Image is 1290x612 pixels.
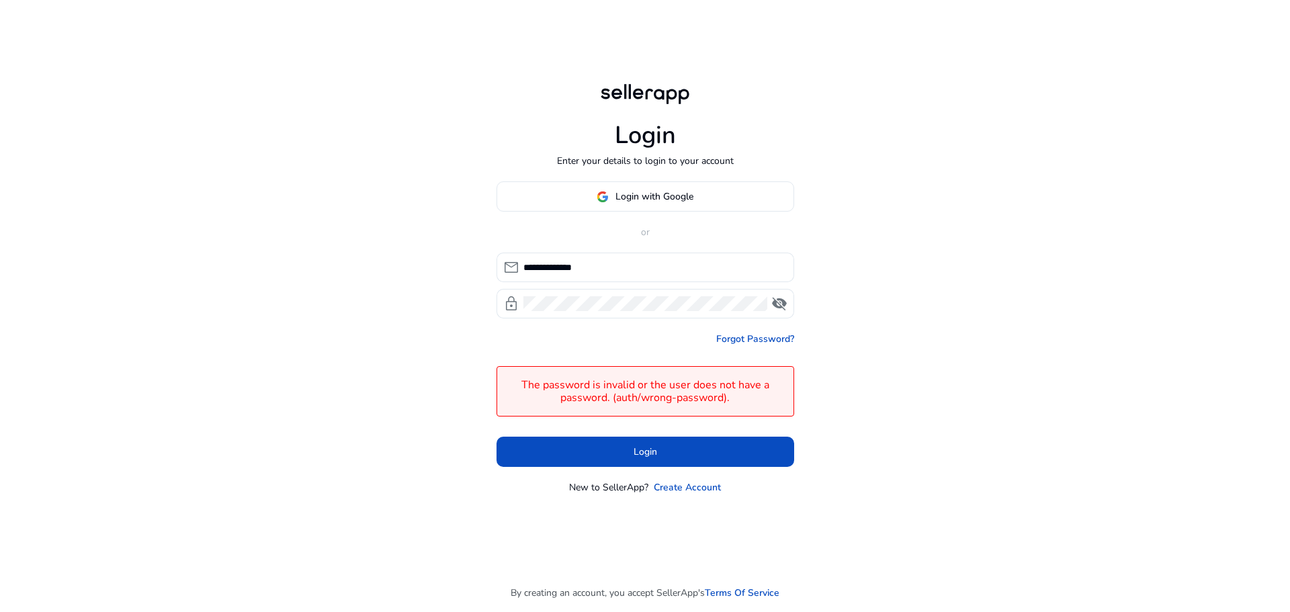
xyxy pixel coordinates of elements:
span: Login with Google [615,189,693,204]
button: Login [497,437,794,467]
a: Create Account [654,480,721,494]
p: or [497,225,794,239]
span: lock [503,296,519,312]
a: Forgot Password? [716,332,794,346]
a: Terms Of Service [705,586,779,600]
button: Login with Google [497,181,794,212]
h4: The password is invalid or the user does not have a password. (auth/wrong-password). [504,379,787,404]
p: Enter your details to login to your account [557,154,734,168]
span: visibility_off [771,296,787,312]
img: google-logo.svg [597,191,609,203]
span: Login [634,445,657,459]
h1: Login [615,121,676,150]
span: mail [503,259,519,275]
p: New to SellerApp? [569,480,648,494]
